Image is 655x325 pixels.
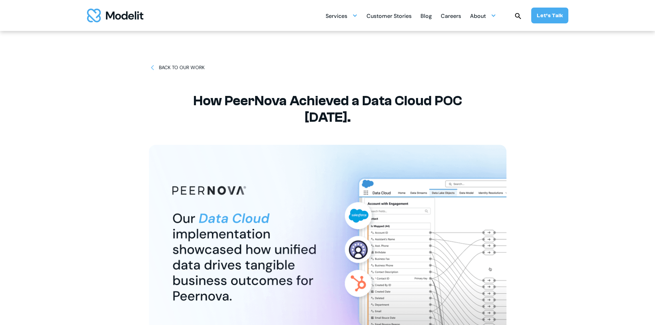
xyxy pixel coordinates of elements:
[159,64,205,71] div: BACK TO OUR WORK
[87,9,143,22] img: modelit logo
[421,10,432,23] div: Blog
[537,12,563,19] div: Let’s Talk
[470,9,496,22] div: About
[367,10,412,23] div: Customer Stories
[470,10,486,23] div: About
[173,93,482,126] h1: How PeerNova Achieved a Data Cloud POC [DATE].
[326,10,347,23] div: Services
[441,9,461,22] a: Careers
[421,9,432,22] a: Blog
[441,10,461,23] div: Careers
[326,9,358,22] div: Services
[149,64,205,71] a: BACK TO OUR WORK
[531,8,568,23] a: Let’s Talk
[87,9,143,22] a: home
[367,9,412,22] a: Customer Stories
